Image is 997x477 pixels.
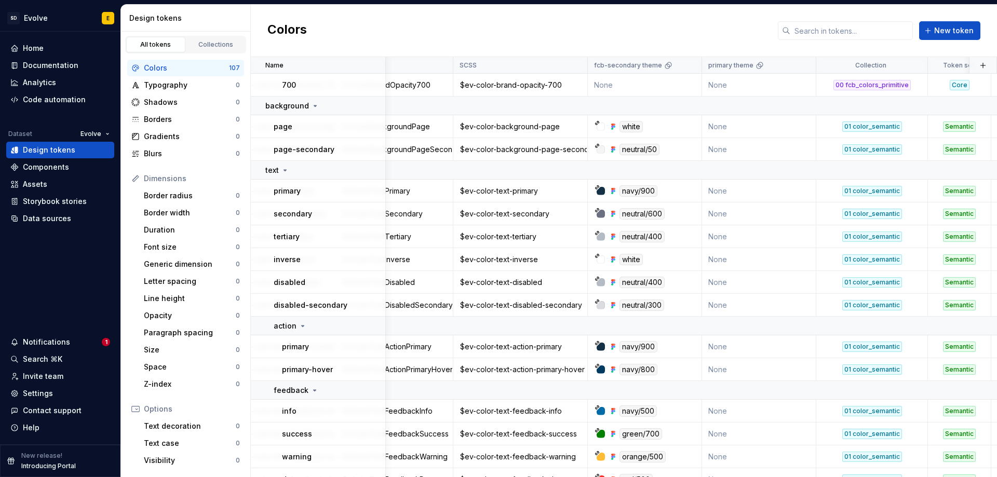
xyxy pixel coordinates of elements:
[144,379,236,389] div: Z-index
[282,364,333,375] p: primary-hover
[336,452,452,462] div: EvColorTextFeedbackWarning
[140,239,244,255] a: Font size0
[274,321,297,331] p: action
[23,94,86,105] div: Code automation
[274,277,305,288] p: disabled
[274,300,347,310] p: disabled-secondary
[274,144,334,155] p: page-secondary
[336,186,452,196] div: EvColorTextPrimary
[842,277,902,288] div: 01 color_semantic
[144,259,236,269] div: Generic dimension
[454,186,587,196] div: $ev-color-text-primary
[140,205,244,221] a: Border width0
[790,21,913,40] input: Search in tokens...
[6,385,114,402] a: Settings
[236,277,240,285] div: 0
[842,406,902,416] div: 01 color_semantic
[144,345,236,355] div: Size
[594,61,662,70] p: fcb-secondary theme
[236,439,240,447] div: 0
[336,231,452,242] div: EvColorTextTertiary
[23,405,82,416] div: Contact support
[282,406,297,416] p: info
[842,231,902,242] div: 01 color_semantic
[144,148,236,159] div: Blurs
[454,429,587,439] div: $ev-color-text-feedback-success
[144,362,236,372] div: Space
[454,406,587,416] div: $ev-color-text-feedback-info
[144,310,236,321] div: Opacity
[702,180,816,202] td: None
[619,451,666,462] div: orange/500
[6,40,114,57] a: Home
[708,61,753,70] p: primary theme
[21,452,62,460] p: New release!
[127,145,244,162] a: Blurs0
[23,371,63,381] div: Invite team
[144,438,236,448] div: Text case
[236,226,240,234] div: 0
[140,222,244,238] a: Duration0
[6,334,114,350] button: Notifications1
[23,354,62,364] div: Search ⌘K
[336,144,452,155] div: EvColorBackgroundPageSecondary
[702,294,816,317] td: None
[943,300,976,310] div: Semantic
[460,61,477,70] p: SCSS
[6,351,114,367] button: Search ⌘K
[144,208,236,218] div: Border width
[336,209,452,219] div: EvColorTextSecondary
[943,209,976,219] div: Semantic
[6,368,114,385] a: Invite team
[236,329,240,337] div: 0
[702,225,816,248] td: None
[336,80,452,90] div: EvColorBrandOpacity700
[236,260,240,268] div: 0
[943,254,976,265] div: Semantic
[236,456,240,465] div: 0
[144,173,240,184] div: Dimensions
[454,364,587,375] div: $ev-color-text-action-primary-hover
[140,376,244,392] a: Z-index0
[454,300,587,310] div: $ev-color-text-disabled-secondary
[23,77,56,88] div: Analytics
[6,57,114,74] a: Documentation
[934,25,974,36] span: New token
[454,231,587,242] div: $ev-color-text-tertiary
[842,209,902,219] div: 01 color_semantic
[274,231,300,242] p: tertiary
[190,40,242,49] div: Collections
[274,254,301,265] p: inverse
[130,40,182,49] div: All tokens
[336,300,452,310] div: EvColorTextDisabledSecondary
[140,359,244,375] a: Space0
[144,114,236,125] div: Borders
[282,80,296,90] p: 700
[702,115,816,138] td: None
[236,422,240,430] div: 0
[282,342,309,352] p: primary
[702,271,816,294] td: None
[454,144,587,155] div: $ev-color-background-page-secondary
[702,74,816,97] td: None
[8,130,32,138] div: Dataset
[619,405,657,417] div: navy/500
[236,149,240,158] div: 0
[144,328,236,338] div: Paragraph spacing
[950,80,969,90] div: Core
[76,127,114,141] button: Evolve
[106,14,110,22] div: E
[23,43,44,53] div: Home
[23,145,75,155] div: Design tokens
[6,142,114,158] a: Design tokens
[336,342,452,352] div: EvColorTextActionPrimary
[336,429,452,439] div: EvColorTextFeedbackSuccess
[24,13,48,23] div: Evolve
[140,273,244,290] a: Letter spacing0
[454,452,587,462] div: $ev-color-text-feedback-warning
[842,364,902,375] div: 01 color_semantic
[21,462,76,470] p: Introducing Portal
[588,74,702,97] td: None
[336,364,452,375] div: EvColorTextActionPrimaryHover
[144,293,236,304] div: Line height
